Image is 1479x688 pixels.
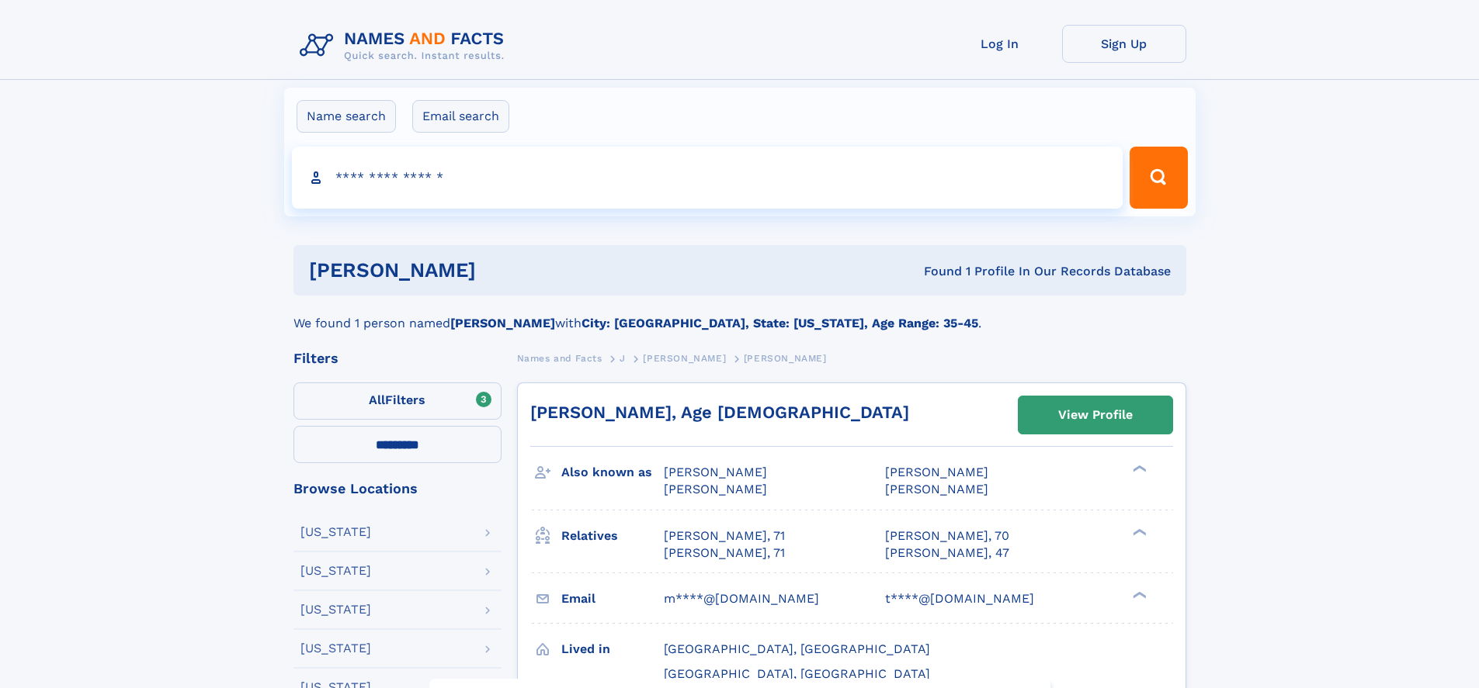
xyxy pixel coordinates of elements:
[292,147,1123,209] input: search input
[1130,147,1187,209] button: Search Button
[664,641,930,656] span: [GEOGRAPHIC_DATA], [GEOGRAPHIC_DATA]
[664,666,930,681] span: [GEOGRAPHIC_DATA], [GEOGRAPHIC_DATA]
[885,527,1009,545] a: [PERSON_NAME], 70
[620,348,626,368] a: J
[300,603,371,616] div: [US_STATE]
[582,316,978,330] b: City: [GEOGRAPHIC_DATA], State: [US_STATE], Age Range: 35-45
[664,482,767,496] span: [PERSON_NAME]
[885,482,988,496] span: [PERSON_NAME]
[309,261,700,280] h1: [PERSON_NAME]
[561,586,664,612] h3: Email
[530,403,909,422] a: [PERSON_NAME], Age [DEMOGRAPHIC_DATA]
[517,348,602,368] a: Names and Facts
[450,316,555,330] b: [PERSON_NAME]
[643,353,726,364] span: [PERSON_NAME]
[664,545,785,562] a: [PERSON_NAME], 71
[293,296,1186,333] div: We found 1 person named with .
[1058,397,1133,433] div: View Profile
[293,25,517,67] img: Logo Names and Facts
[938,25,1062,63] a: Log In
[300,526,371,538] div: [US_STATE]
[300,642,371,655] div: [US_STATE]
[885,545,1009,562] a: [PERSON_NAME], 47
[1062,25,1186,63] a: Sign Up
[643,348,726,368] a: [PERSON_NAME]
[885,465,988,479] span: [PERSON_NAME]
[561,523,664,549] h3: Relatives
[1019,396,1172,434] a: View Profile
[744,353,827,364] span: [PERSON_NAME]
[412,100,509,133] label: Email search
[700,263,1171,280] div: Found 1 Profile In Our Records Database
[293,351,502,365] div: Filters
[1129,589,1147,600] div: ❯
[664,465,767,479] span: [PERSON_NAME]
[561,636,664,662] h3: Lived in
[1129,464,1147,474] div: ❯
[620,353,626,364] span: J
[297,100,396,133] label: Name search
[1129,527,1147,537] div: ❯
[293,482,502,496] div: Browse Locations
[369,392,385,407] span: All
[561,459,664,486] h3: Also known as
[300,565,371,577] div: [US_STATE]
[664,527,785,545] a: [PERSON_NAME], 71
[293,382,502,420] label: Filters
